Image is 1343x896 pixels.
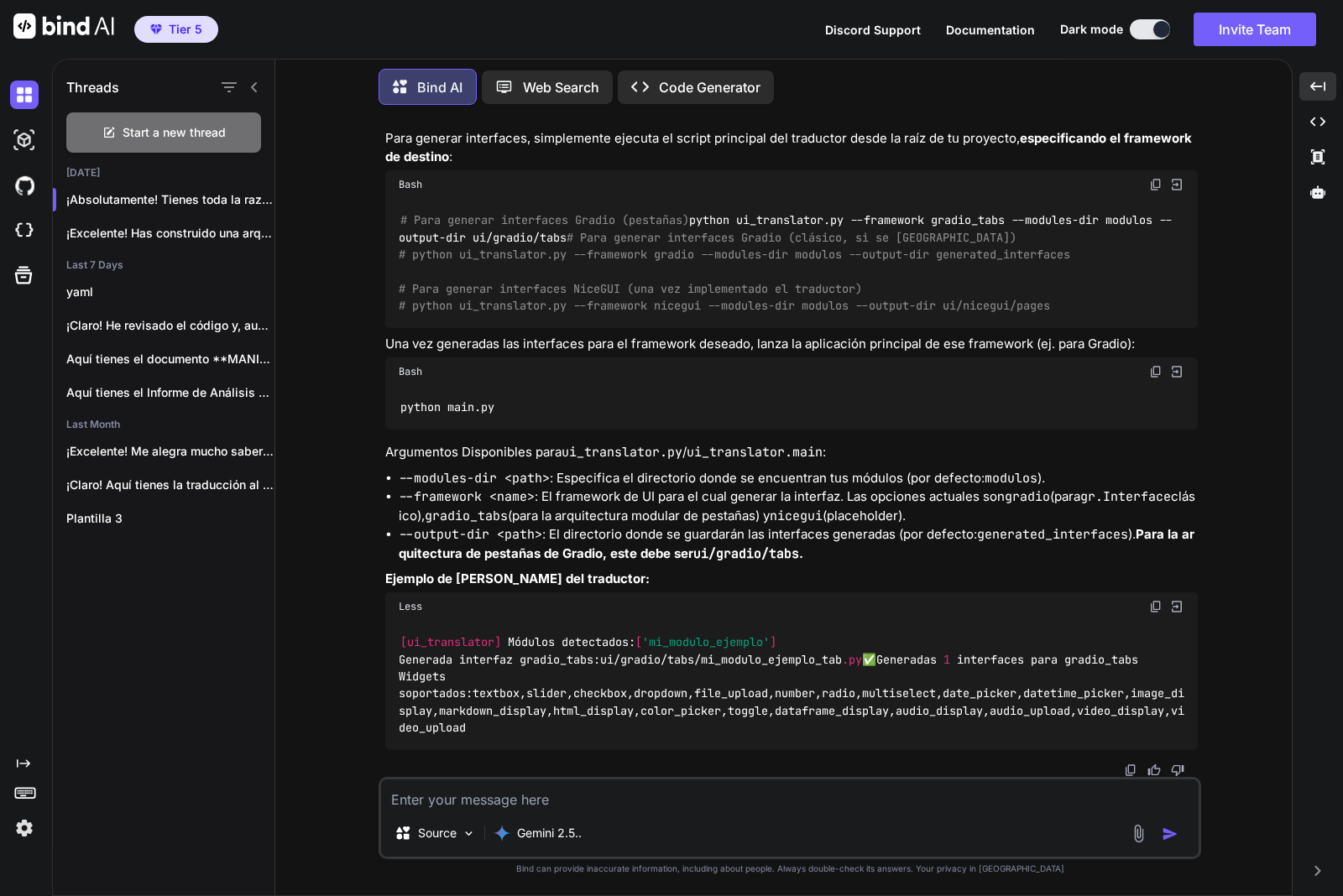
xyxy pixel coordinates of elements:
[399,470,550,487] code: --modules-dir <path>
[459,652,513,667] span: interfaz
[635,635,776,650] span: [ ]
[66,191,274,208] p: ¡Absolutamente! Tienes toda la razón. Mi...
[385,443,1198,462] h4: Argumentos Disponibles para / :
[701,652,842,667] span: mi_modulo_ejemplo_tab
[10,814,39,842] img: settings
[977,526,1128,543] code: generated_interfaces
[659,77,760,97] p: Code Generator
[1005,488,1050,505] code: gradio
[66,351,274,367] p: Aquí tienes el documento **MANIFIESTO YAML v2.0**...
[634,686,687,701] span: dropdown
[694,686,768,701] span: file_upload
[399,211,1172,315] code: python ui_translator.py --framework gradio_tabs --modules-dir modulos --output-dir ui/gradio/tabs
[946,21,1035,39] button: Documentation
[66,225,274,242] p: ¡Excelente! Has construido una arquitect...
[943,652,950,667] span: 1
[842,652,862,667] span: .py
[66,510,274,527] p: Plantilla 3
[526,686,567,701] span: slider
[399,247,1070,263] span: # python ui_translator.py --framework gradio --modules-dir modulos --output-dir generated_interfaces
[399,178,422,191] span: Bash
[775,686,815,701] span: number
[399,399,495,416] code: python main.py
[943,686,1016,701] span: date_picker
[399,487,1198,525] li: : El framework de UI para el cual generar la interfaz. Las opciones actuales son (para clásico), ...
[400,635,501,650] span: [ui_translator]
[896,703,983,718] span: audio_display
[825,21,921,39] button: Discord Support
[10,126,39,154] img: darkAi-studio
[562,444,682,461] code: ui_translator.py
[439,703,546,718] span: markdown_display
[1194,13,1316,46] button: Invite Team
[150,24,162,34] img: premium
[53,166,274,180] h2: [DATE]
[1169,177,1184,192] img: Open in Browser
[66,443,274,460] p: ¡Excelente! Me alegra mucho saber que ya...
[1149,178,1163,191] img: copy
[728,703,768,718] span: toggle
[990,703,1070,718] span: audio_upload
[425,508,508,524] code: gradio_tabs
[517,825,582,841] p: Gemini 2.5..
[399,488,535,505] code: --framework <name>
[53,418,274,431] h2: Last Month
[400,213,689,228] span: # Para generar interfaces Gradio (pestañas)
[399,525,1198,563] li: : El directorio donde se guardarán las interfaces generadas (por defecto: ).
[399,469,1198,488] li: : Especifica el directorio donde se encuentran tus módulos (por defecto: ).
[462,826,476,841] img: Pick Models
[66,284,274,300] p: yaml
[862,686,936,701] span: multiselect
[1169,599,1184,614] img: Open in Browser
[123,124,226,141] span: Start a new thread
[473,686,520,701] span: textbox
[687,444,823,461] code: ui_translator.main
[1124,763,1137,777] img: copy
[385,335,1198,354] p: Una vez generadas las interfaces para el framework deseado, lanza la aplicación principal de ese ...
[53,258,274,272] h2: Last 7 Days
[1149,600,1163,613] img: copy
[520,652,593,667] span: gradio_tabs
[553,703,634,718] span: html_display
[523,77,599,97] p: Web Search
[1064,652,1138,667] span: gradio_tabs
[66,477,274,493] p: ¡Claro! Aquí tienes la traducción al inglés...
[399,633,1184,737] code: ó : : / / / ✅ : , , , , , , , , , , , , , , , , , , ,
[10,81,39,109] img: darkChat
[1031,652,1058,667] span: para
[13,13,114,39] img: Bind AI
[521,635,555,650] span: dulos
[399,686,466,701] span: soportados
[10,171,39,200] img: githubDark
[567,230,1016,245] span: # Para generar interfaces Gradio (clásico, si se [GEOGRAPHIC_DATA])
[399,365,422,378] span: Bash
[825,23,921,37] span: Discord Support
[169,21,202,38] span: Tier 5
[620,652,661,667] span: gradio
[385,570,650,586] strong: Ejemplo de [PERSON_NAME] del traductor:
[642,635,770,650] span: 'mi_modulo_ejemplo'
[573,686,627,701] span: checkbox
[399,526,1194,561] strong: Para la arquitectura de pestañas de Gradio, este debe ser .
[1077,703,1164,718] span: video_display
[985,470,1037,487] code: modulos
[1060,21,1123,38] span: Dark mode
[946,23,1035,37] span: Documentation
[399,299,1050,314] span: # python ui_translator.py --framework nicegui --modules-dir modulos --output-dir ui/nicegui/pages
[1162,826,1178,842] img: icon
[417,77,462,97] p: Bind AI
[399,703,1184,735] span: video_upload
[66,384,274,401] p: Aquí tienes el Informe de Análisis Arquitectónico...
[822,686,855,701] span: radio
[876,652,937,667] span: Generadas
[957,652,1024,667] span: interfaces
[494,825,510,841] img: Gemini 2.5 flash
[1149,365,1163,378] img: copy
[1147,763,1161,777] img: like
[66,77,119,97] h1: Threads
[1023,686,1124,701] span: datetime_picker
[508,635,515,650] span: M
[399,652,452,667] span: Generada
[667,652,694,667] span: tabs
[399,526,542,543] code: --output-dir <path>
